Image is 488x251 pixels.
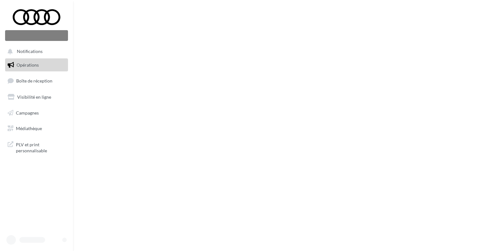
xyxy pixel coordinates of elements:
span: Boîte de réception [16,78,52,83]
a: PLV et print personnalisable [4,138,69,156]
span: Campagnes [16,110,39,115]
span: Notifications [17,49,43,54]
a: Opérations [4,58,69,72]
span: PLV et print personnalisable [16,140,65,154]
a: Boîte de réception [4,74,69,88]
span: Visibilité en ligne [17,94,51,100]
div: Nouvelle campagne [5,30,68,41]
a: Campagnes [4,106,69,120]
span: Opérations [17,62,39,68]
a: Visibilité en ligne [4,90,69,104]
a: Médiathèque [4,122,69,135]
span: Médiathèque [16,126,42,131]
